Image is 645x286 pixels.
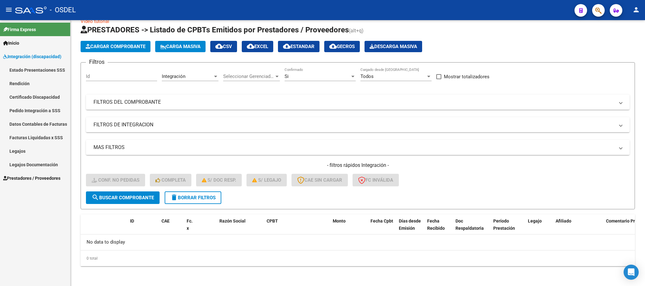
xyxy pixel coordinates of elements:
datatable-header-cell: Fecha Recibido [425,214,453,242]
app-download-masive: Descarga masiva de comprobantes (adjuntos) [365,41,422,52]
span: Buscar Comprobante [92,195,154,201]
span: (alt+q) [349,28,364,34]
span: S/ legajo [252,177,281,183]
datatable-header-cell: ID [127,214,159,242]
datatable-header-cell: Período Prestación [491,214,525,242]
mat-panel-title: FILTROS DE INTEGRACION [93,121,614,128]
span: Borrar Filtros [170,195,216,201]
span: PRESTADORES -> Listado de CPBTs Emitidos por Prestadores / Proveedores [81,25,349,34]
span: S/ Doc Resp. [202,177,236,183]
span: CAE SIN CARGAR [297,177,342,183]
mat-icon: person [632,6,640,14]
span: Carga Masiva [160,44,201,49]
span: Gecros [329,44,355,49]
span: Conf. no pedidas [92,177,139,183]
button: Buscar Comprobante [86,191,160,204]
span: CSV [215,44,232,49]
h3: Filtros [86,58,108,66]
span: Fecha Recibido [427,218,445,231]
span: Integración (discapacidad) [3,53,61,60]
datatable-header-cell: Razón Social [217,214,264,242]
mat-icon: cloud_download [329,42,337,50]
mat-icon: cloud_download [283,42,291,50]
mat-icon: search [92,194,99,201]
span: Afiliado [556,218,571,223]
mat-icon: cloud_download [215,42,223,50]
button: Estandar [278,41,320,52]
span: Estandar [283,44,314,49]
mat-panel-title: FILTROS DEL COMPROBANTE [93,99,614,106]
span: ID [130,218,134,223]
button: S/ legajo [246,174,287,186]
span: Prestadores / Proveedores [3,175,60,182]
mat-expansion-panel-header: MAS FILTROS [86,140,630,155]
mat-icon: cloud_download [247,42,254,50]
span: Doc Respaldatoria [455,218,484,231]
button: FC Inválida [353,174,399,186]
button: Gecros [324,41,360,52]
button: CSV [210,41,237,52]
h4: - filtros rápidos Integración - [86,162,630,169]
button: Conf. no pedidas [86,174,145,186]
datatable-header-cell: CAE [159,214,184,242]
div: No data to display [81,234,635,250]
span: EXCEL [247,44,268,49]
span: Descarga Masiva [370,44,417,49]
span: Legajo [528,218,542,223]
mat-expansion-panel-header: FILTROS DEL COMPROBANTE [86,95,630,110]
button: S/ Doc Resp. [196,174,242,186]
button: Descarga Masiva [365,41,422,52]
span: Cargar Comprobante [86,44,145,49]
mat-expansion-panel-header: FILTROS DE INTEGRACION [86,117,630,132]
mat-panel-title: MAS FILTROS [93,144,614,151]
a: Video tutorial [81,19,109,24]
span: Mostrar totalizadores [444,73,489,80]
datatable-header-cell: CPBT [264,214,330,242]
span: Inicio [3,40,19,47]
button: EXCEL [242,41,273,52]
datatable-header-cell: Fc. x [184,214,197,242]
span: Monto [333,218,346,223]
span: CPBT [267,218,278,223]
datatable-header-cell: Monto [330,214,368,242]
span: Período Prestación [493,218,515,231]
span: FC Inválida [358,177,393,183]
span: Días desde Emisión [399,218,421,231]
span: CAE [161,218,170,223]
button: Carga Masiva [155,41,206,52]
datatable-header-cell: Doc Respaldatoria [453,214,491,242]
button: Completa [150,174,191,186]
span: Seleccionar Gerenciador [223,74,274,79]
span: Fc. x [187,218,193,231]
mat-icon: delete [170,194,178,201]
span: Razón Social [219,218,246,223]
span: Si [285,74,289,79]
div: 0 total [81,250,635,266]
span: Fecha Cpbt [371,218,393,223]
span: Todos [360,74,374,79]
datatable-header-cell: Fecha Cpbt [368,214,396,242]
button: Borrar Filtros [165,191,221,204]
datatable-header-cell: Legajo [525,214,544,242]
datatable-header-cell: Afiliado [553,214,603,242]
div: Open Intercom Messenger [624,265,639,280]
button: CAE SIN CARGAR [291,174,348,186]
button: Cargar Comprobante [81,41,150,52]
mat-icon: menu [5,6,13,14]
span: Firma Express [3,26,36,33]
span: - OSDEL [50,3,76,17]
span: Completa [156,177,186,183]
span: Integración [162,74,185,79]
datatable-header-cell: Días desde Emisión [396,214,425,242]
